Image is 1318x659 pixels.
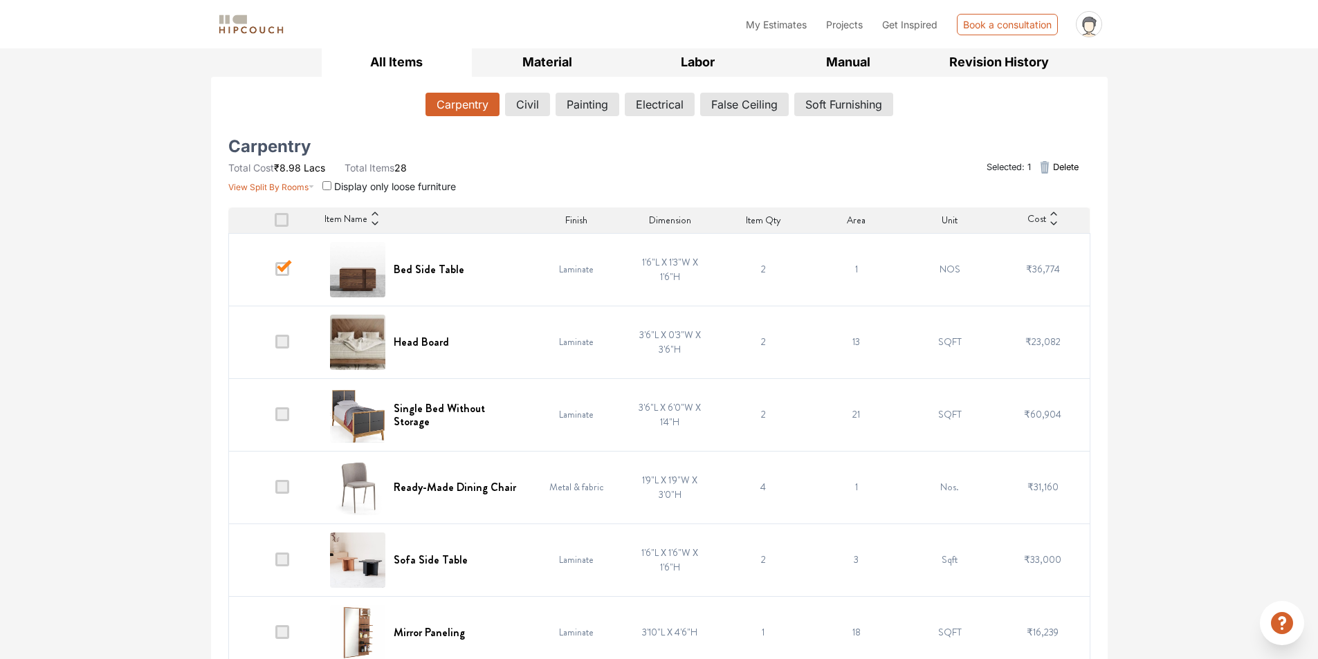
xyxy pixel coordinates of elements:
span: ₹60,904 [1024,407,1061,421]
span: ₹33,000 [1024,553,1061,566]
td: 3'6"L X 0'3"W X 3'6"H [623,306,717,378]
td: 4 [717,451,810,523]
h6: Bed Side Table [394,263,464,276]
h6: Mirror Paneling [394,626,465,639]
td: SQFT [903,378,996,451]
span: Projects [826,19,863,30]
td: 21 [809,378,903,451]
span: ₹36,774 [1026,262,1060,276]
td: 1 [809,233,903,306]
button: Carpentry [425,93,500,116]
td: 3 [809,523,903,596]
button: Painting [556,93,619,116]
span: My Estimates [746,19,807,30]
h6: Ready-Made Dining Chair [394,481,516,494]
button: Revision History [924,46,1074,77]
td: Nos. [903,451,996,523]
span: Finish [565,213,587,228]
td: NOS [903,233,996,306]
span: ₹31,160 [1027,480,1059,494]
td: 1 [809,451,903,523]
button: All Items [322,46,473,77]
img: Sofa Side Table [330,532,385,588]
button: Civil [505,93,550,116]
td: Laminate [530,233,623,306]
td: Sqft [903,523,996,596]
button: Electrical [625,93,695,116]
button: Soft Furnishing [794,93,893,116]
td: 13 [809,306,903,378]
div: Book a consultation [957,14,1058,35]
span: logo-horizontal.svg [217,9,286,40]
img: Bed Side Table [330,242,385,297]
span: Total Items [345,162,394,174]
h6: Sofa Side Table [394,553,468,566]
span: ₹23,082 [1025,335,1061,349]
td: Laminate [530,306,623,378]
td: Laminate [530,378,623,451]
span: 1 [1027,162,1031,172]
img: Ready-Made Dining Chair [330,460,385,515]
span: ₹8.98 [274,162,301,174]
span: Unit [942,213,958,228]
img: Head Board [330,315,385,370]
span: Selected: [987,162,1025,172]
span: Cost [1027,212,1046,228]
button: View Split By Rooms [228,175,315,194]
td: 1'6"L X 1'3"W X 1'6"H [623,233,717,306]
span: Dimension [649,213,691,228]
h6: Single Bed Without Storage [394,402,522,428]
span: Delete [1053,160,1079,174]
button: Delete [1031,154,1084,181]
span: Area [847,213,866,228]
td: Laminate [530,523,623,596]
button: Labor [623,46,774,77]
td: 2 [717,378,810,451]
span: ₹16,239 [1027,625,1059,639]
span: Item Qty [746,213,781,228]
td: 2 [717,306,810,378]
span: Get Inspired [882,19,937,30]
td: Metal & fabric [530,451,623,523]
h5: Carpentry [228,141,311,152]
span: Display only loose furniture [334,180,456,192]
img: Single Bed Without Storage [330,387,385,443]
h6: Head Board [394,335,449,349]
span: View Split By Rooms [228,182,309,192]
td: SQFT [903,306,996,378]
button: Material [472,46,623,77]
button: Manual [773,46,924,77]
span: Total Cost [228,162,274,174]
li: 28 [345,160,407,175]
td: 1'9"L X 1'9"W X 3'0"H [623,451,717,523]
img: logo-horizontal.svg [217,12,286,37]
button: False Ceiling [700,93,789,116]
span: Item Name [324,212,367,228]
td: 1'6"L X 1'6"W X 1'6"H [623,523,717,596]
td: 3'6"L X 6'0"W X 1'4"H [623,378,717,451]
td: 2 [717,523,810,596]
span: Lacs [304,162,325,174]
td: 2 [717,233,810,306]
